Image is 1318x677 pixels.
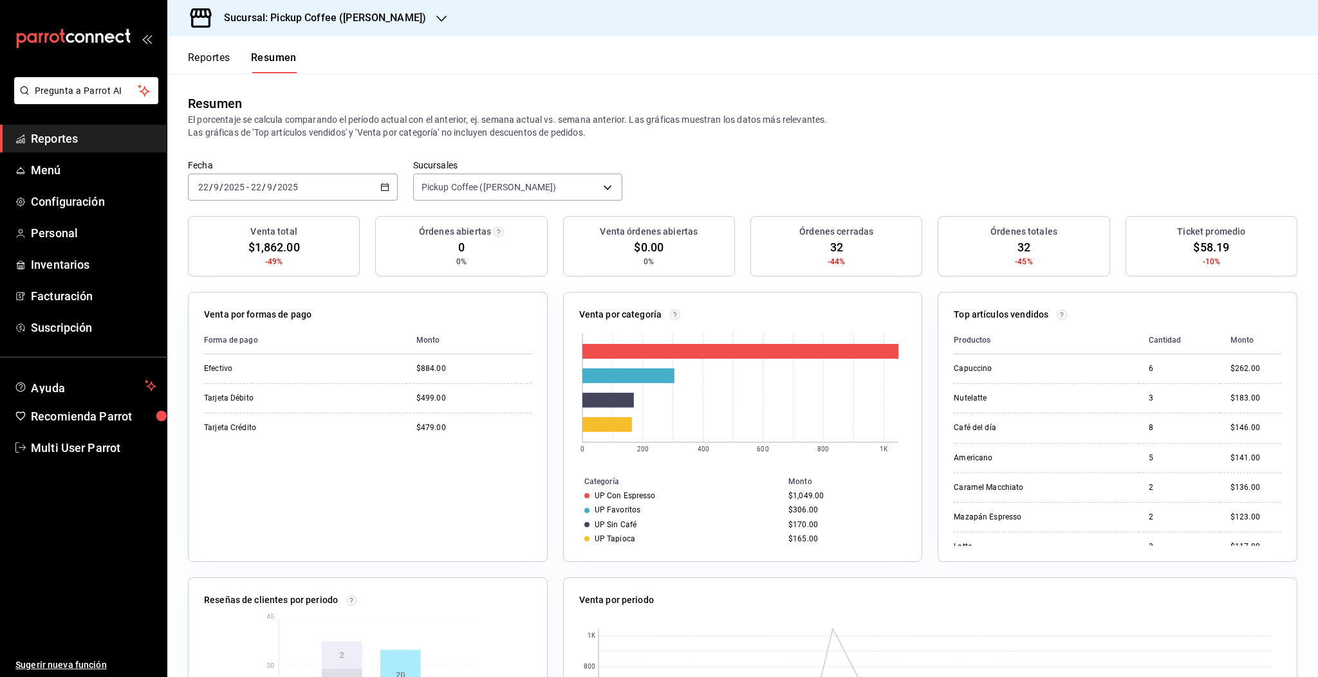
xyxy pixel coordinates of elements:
div: navigation tabs [188,51,297,73]
span: $0.00 [634,239,664,256]
th: Forma de pago [204,327,406,354]
div: $183.00 [1230,393,1281,404]
text: 400 [697,446,709,453]
div: Latte [954,541,1082,552]
span: 0% [644,256,654,267]
text: 1K [587,633,595,640]
div: Resumen [188,94,242,113]
div: Capuccino [954,363,1082,374]
text: 0 [580,446,584,453]
span: / [219,182,223,192]
span: Facturación [31,287,156,305]
span: Personal [31,224,156,242]
text: 600 [757,446,768,453]
span: 32 [1017,239,1030,256]
span: Ayuda [31,378,140,393]
th: Productos [954,327,1138,354]
h3: Ticket promedio [1177,225,1245,239]
div: $499.00 [416,393,532,404]
div: Mazapán Espresso [954,512,1082,523]
span: Sugerir nueva función [15,658,156,672]
span: Configuración [31,193,156,210]
div: $170.00 [788,520,901,529]
span: Menú [31,161,156,179]
div: UP Tapioca [595,534,635,543]
button: Pregunta a Parrot AI [14,77,158,104]
div: Café del día [954,422,1082,433]
span: Pickup Coffee ([PERSON_NAME]) [422,181,557,194]
div: $117.00 [1230,541,1281,552]
button: Reportes [188,51,230,73]
text: 1K [880,446,889,453]
div: $141.00 [1230,453,1281,464]
p: Venta por formas de pago [204,308,311,321]
span: -49% [265,256,283,267]
h3: Órdenes cerradas [799,225,873,239]
h3: Venta total [250,225,297,239]
input: -- [250,182,262,192]
span: / [273,182,277,192]
span: -10% [1203,256,1221,267]
div: UP Sin Café [595,520,636,529]
p: El porcentaje se calcula comparando el período actual con el anterior, ej. semana actual vs. sema... [188,113,1297,139]
div: Tarjeta Crédito [204,422,333,433]
button: open_drawer_menu [142,33,152,44]
div: UP Con Espresso [595,491,656,500]
div: $479.00 [416,422,532,433]
input: ---- [277,182,299,192]
span: 0 [458,239,465,256]
label: Fecha [188,161,398,170]
span: -44% [828,256,846,267]
span: - [246,182,249,192]
h3: Órdenes totales [990,225,1057,239]
span: -45% [1015,256,1033,267]
div: $306.00 [788,505,901,514]
div: 3 [1149,541,1210,552]
span: Reportes [31,130,156,147]
span: / [262,182,266,192]
span: Pregunta a Parrot AI [35,84,138,98]
div: 8 [1149,422,1210,433]
p: Venta por periodo [579,593,654,607]
h3: Sucursal: Pickup Coffee ([PERSON_NAME]) [214,10,426,26]
th: Monto [1220,327,1281,354]
span: 32 [830,239,843,256]
input: -- [266,182,273,192]
div: Americano [954,453,1082,464]
label: Sucursales [413,161,623,170]
th: Categoría [564,474,783,489]
input: ---- [223,182,245,192]
div: $884.00 [416,363,532,374]
th: Monto [783,474,922,489]
div: 3 [1149,393,1210,404]
div: 6 [1149,363,1210,374]
div: Nutelatte [954,393,1082,404]
span: / [209,182,213,192]
h3: Venta órdenes abiertas [600,225,698,239]
span: Inventarios [31,256,156,273]
span: $58.19 [1193,239,1229,256]
div: Tarjeta Débito [204,393,333,404]
div: 2 [1149,482,1210,493]
th: Monto [406,327,532,354]
p: Top artículos vendidos [954,308,1048,321]
text: 800 [817,446,829,453]
div: Efectivo [204,363,333,374]
button: Resumen [251,51,297,73]
p: Reseñas de clientes por periodo [204,593,338,607]
input: -- [213,182,219,192]
input: -- [198,182,209,192]
span: Recomienda Parrot [31,408,156,425]
div: $146.00 [1230,422,1281,433]
div: $1,049.00 [788,491,901,500]
div: $262.00 [1230,363,1281,374]
div: UP Favoritos [595,505,641,514]
span: Suscripción [31,319,156,336]
div: Caramel Macchiato [954,482,1082,493]
div: $123.00 [1230,512,1281,523]
span: $1,862.00 [248,239,300,256]
a: Pregunta a Parrot AI [9,93,158,107]
div: $136.00 [1230,482,1281,493]
h3: Órdenes abiertas [419,225,491,239]
text: 200 [636,446,648,453]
